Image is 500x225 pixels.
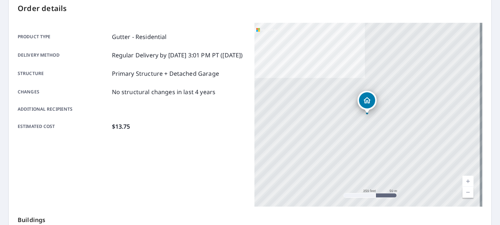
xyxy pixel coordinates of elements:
[112,69,219,78] p: Primary Structure + Detached Garage
[462,176,473,187] a: Current Level 17, Zoom In
[18,69,109,78] p: Structure
[18,32,109,41] p: Product type
[18,87,109,96] p: Changes
[462,187,473,198] a: Current Level 17, Zoom Out
[112,87,216,96] p: No structural changes in last 4 years
[112,51,243,60] p: Regular Delivery by [DATE] 3:01 PM PT ([DATE])
[18,51,109,60] p: Delivery method
[112,122,130,131] p: $13.75
[18,3,482,14] p: Order details
[358,91,377,114] div: Dropped pin, building 1, Residential property, 248 Sheedy Rd Vestal, NY 13850
[18,106,109,113] p: Additional recipients
[18,122,109,131] p: Estimated cost
[112,32,167,41] p: Gutter - Residential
